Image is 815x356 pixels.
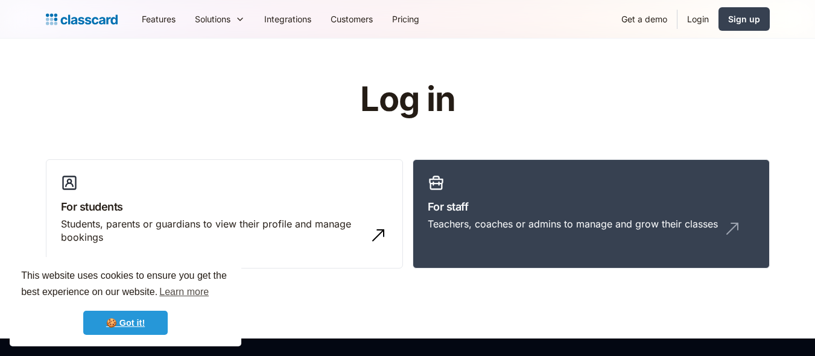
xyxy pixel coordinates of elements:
[428,217,718,230] div: Teachers, coaches or admins to manage and grow their classes
[10,257,241,346] div: cookieconsent
[321,5,382,33] a: Customers
[83,311,168,335] a: dismiss cookie message
[728,13,760,25] div: Sign up
[612,5,677,33] a: Get a demo
[195,13,230,25] div: Solutions
[413,159,770,269] a: For staffTeachers, coaches or admins to manage and grow their classes
[718,7,770,31] a: Sign up
[382,5,429,33] a: Pricing
[132,5,185,33] a: Features
[157,283,211,301] a: learn more about cookies
[61,217,364,244] div: Students, parents or guardians to view their profile and manage bookings
[255,5,321,33] a: Integrations
[185,5,255,33] div: Solutions
[46,11,118,28] a: home
[61,199,388,215] h3: For students
[428,199,755,215] h3: For staff
[46,159,403,269] a: For studentsStudents, parents or guardians to view their profile and manage bookings
[21,269,230,301] span: This website uses cookies to ensure you get the best experience on our website.
[677,5,718,33] a: Login
[216,81,599,118] h1: Log in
